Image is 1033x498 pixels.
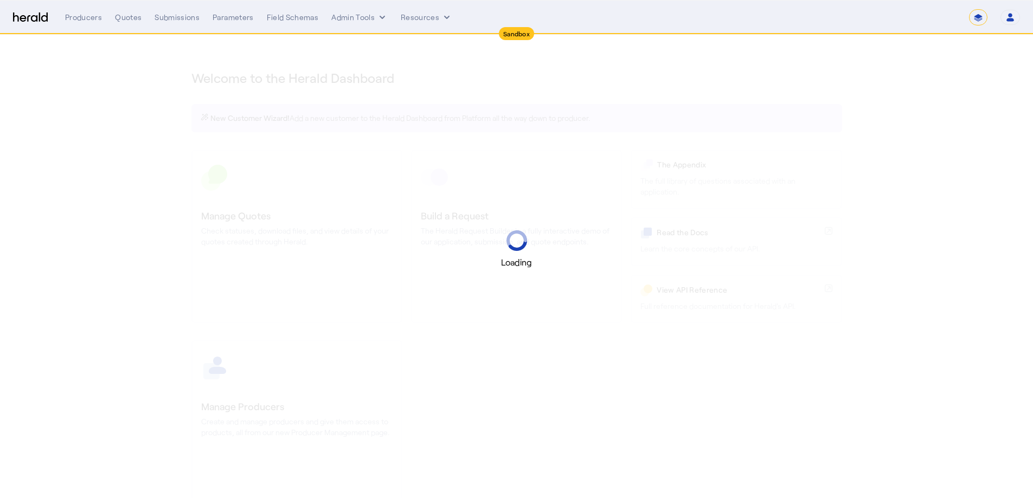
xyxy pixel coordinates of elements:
[115,12,142,23] div: Quotes
[155,12,200,23] div: Submissions
[13,12,48,23] img: Herald Logo
[499,27,534,40] div: Sandbox
[267,12,319,23] div: Field Schemas
[65,12,102,23] div: Producers
[401,12,452,23] button: Resources dropdown menu
[331,12,388,23] button: internal dropdown menu
[213,12,254,23] div: Parameters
